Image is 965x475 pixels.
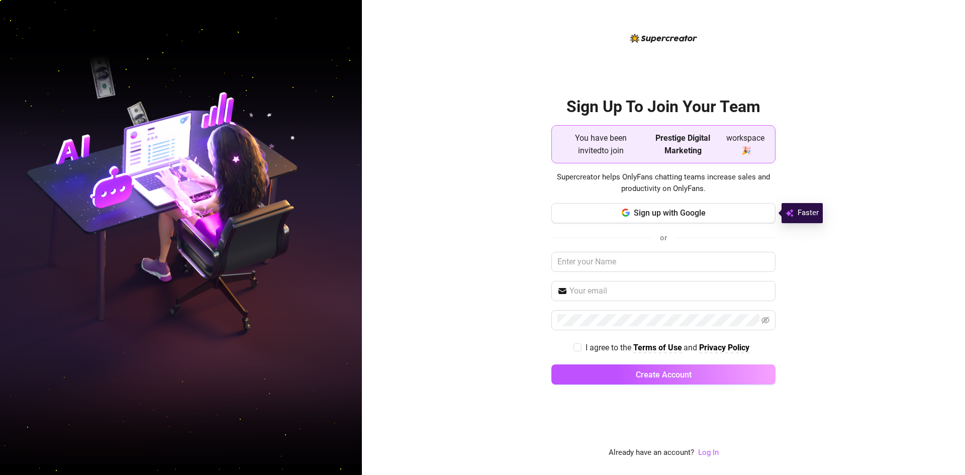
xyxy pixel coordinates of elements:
[630,34,697,43] img: logo-BBDzfeDw.svg
[634,208,706,218] span: Sign up with Google
[655,133,710,155] strong: Prestige Digital Marketing
[586,343,633,352] span: I agree to the
[761,316,769,324] span: eye-invisible
[699,343,749,352] strong: Privacy Policy
[633,343,682,353] a: Terms of Use
[698,448,719,457] a: Log In
[551,252,776,272] input: Enter your Name
[724,132,767,157] span: workspace 🎉
[698,447,719,459] a: Log In
[660,233,667,242] span: or
[551,203,776,223] button: Sign up with Google
[699,343,749,353] a: Privacy Policy
[551,364,776,385] button: Create Account
[786,207,794,219] img: svg%3e
[636,370,692,379] span: Create Account
[798,207,819,219] span: Faster
[633,343,682,352] strong: Terms of Use
[684,343,699,352] span: and
[609,447,694,459] span: Already have an account?
[551,171,776,195] span: Supercreator helps OnlyFans chatting teams increase sales and productivity on OnlyFans.
[569,285,769,297] input: Your email
[551,97,776,117] h2: Sign Up To Join Your Team
[560,132,642,157] span: You have been invited to join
